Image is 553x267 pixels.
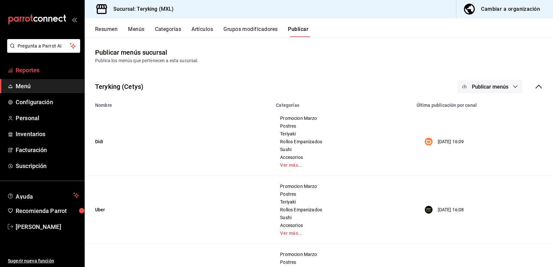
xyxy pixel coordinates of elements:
span: Rollos Empanizados [280,139,404,144]
p: [DATE] 16:08 [438,206,464,213]
td: Uber [85,176,272,244]
a: Pregunta a Parrot AI [5,47,80,54]
button: Pregunta a Parrot AI [7,39,80,53]
th: Última publicación por canal [413,99,553,108]
button: Grupos modificadores [223,26,277,37]
div: Publicar menús sucursal [95,48,167,57]
span: Promocion Marzo [280,116,404,120]
span: Ayuda [16,191,71,199]
span: Publicar menús [472,84,508,90]
p: [DATE] 16:09 [438,138,464,145]
span: Reportes [16,66,79,75]
span: Rollos Empanizados [280,207,404,212]
span: Sushi [280,215,404,220]
div: Teryking (Cetys) [95,82,143,91]
span: Recomienda Parrot [16,206,79,215]
span: Promocion Marzo [280,184,404,189]
button: Categorías [155,26,181,37]
div: Cambiar a organización [481,5,540,14]
div: navigation tabs [95,26,553,37]
span: Facturación [16,146,79,154]
span: Promocion Marzo [280,252,404,257]
span: Accesorios [280,223,404,228]
span: Pregunta a Parrot AI [18,43,70,49]
button: Publicar menús [457,80,522,93]
span: Postres [280,260,404,264]
th: Nombre [85,99,272,108]
span: Menú [16,82,79,91]
button: Resumen [95,26,118,37]
button: Publicar [288,26,308,37]
span: Teriyaki [280,200,404,204]
td: Didi [85,108,272,176]
span: Teriyaki [280,132,404,136]
span: Accesorios [280,155,404,160]
button: open_drawer_menu [72,17,77,22]
span: Sushi [280,147,404,152]
span: Suscripción [16,162,79,170]
a: Ver más... [280,231,404,235]
span: Inventarios [16,130,79,138]
span: Sugerir nueva función [8,258,79,264]
h3: Sucursal: Teryking (MXL) [108,5,174,13]
span: Postres [280,192,404,196]
a: Ver más... [280,163,404,167]
span: Personal [16,114,79,122]
button: Artículos [191,26,213,37]
button: Menús [128,26,144,37]
div: Publica los menús que pertenecen a esta sucursal. [95,57,543,64]
th: Categorías [272,99,412,108]
span: Configuración [16,98,79,106]
span: Postres [280,124,404,128]
span: [PERSON_NAME] [16,222,79,231]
